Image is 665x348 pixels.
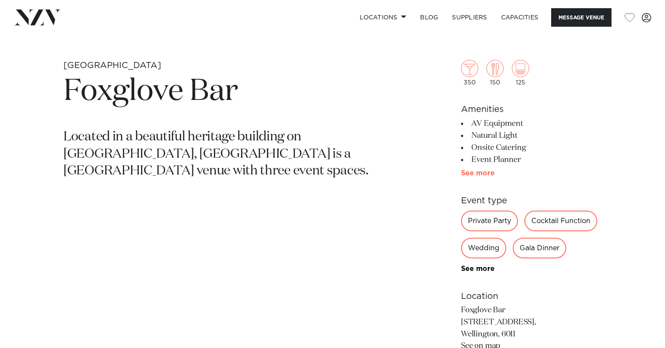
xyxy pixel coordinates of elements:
h6: Amenities [461,103,602,116]
li: AV Equipment [461,118,602,130]
li: Natural Light [461,130,602,142]
small: [GEOGRAPHIC_DATA] [63,61,161,70]
a: Capacities [494,8,546,27]
img: cocktail.png [461,60,478,77]
div: 150 [486,60,504,86]
img: nzv-logo.png [14,9,61,25]
div: 350 [461,60,478,86]
img: theatre.png [512,60,529,77]
a: BLOG [413,8,445,27]
div: Cocktail Function [524,211,597,231]
li: Event Planner [461,154,602,166]
div: Private Party [461,211,518,231]
a: Locations [353,8,413,27]
h6: Location [461,290,602,303]
div: Gala Dinner [513,238,566,258]
div: Wedding [461,238,506,258]
button: Message Venue [551,8,612,27]
li: Onsite Catering [461,142,602,154]
h6: Event type [461,194,602,207]
div: 125 [512,60,529,86]
a: SUPPLIERS [445,8,494,27]
p: Located in a beautiful heritage building on [GEOGRAPHIC_DATA], [GEOGRAPHIC_DATA] is a [GEOGRAPHIC... [63,129,400,180]
img: dining.png [486,60,504,77]
h1: Foxglove Bar [63,72,400,112]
